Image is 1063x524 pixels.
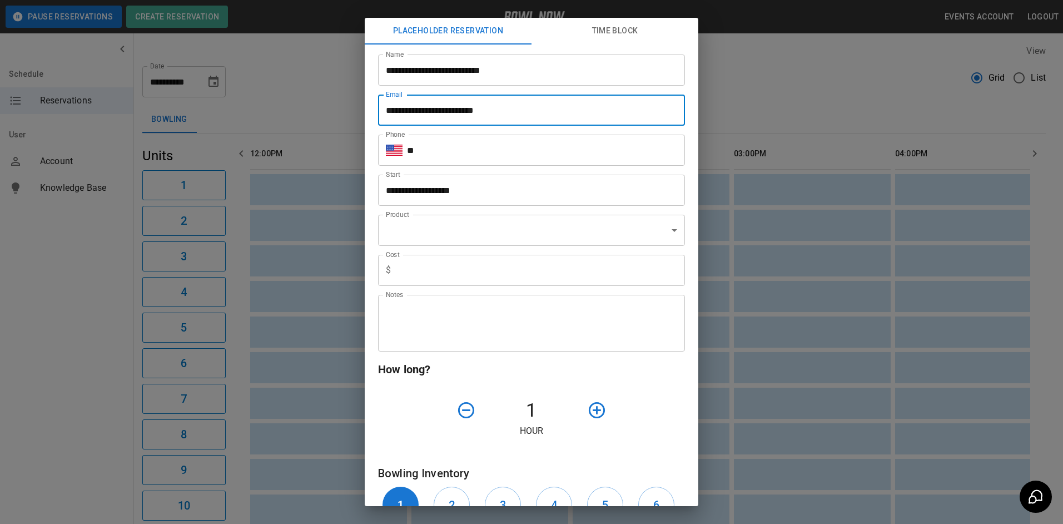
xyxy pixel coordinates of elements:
h6: 4 [551,496,557,514]
h6: 2 [449,496,455,514]
button: 3 [485,487,521,523]
button: 4 [536,487,572,523]
h6: 5 [602,496,608,514]
button: 5 [587,487,623,523]
button: Time Block [531,18,698,45]
h6: 1 [398,496,404,514]
button: 1 [383,487,419,523]
button: 2 [434,487,470,523]
label: Start [386,170,400,179]
h6: 3 [500,496,506,514]
p: Hour [378,424,685,438]
h6: Bowling Inventory [378,464,685,482]
button: Select country [386,142,403,159]
p: $ [386,264,391,277]
button: Placeholder Reservation [365,18,531,45]
label: Phone [386,130,405,139]
div: ​ [378,215,685,246]
h6: How long? [378,360,685,378]
input: Choose date, selected date is Jan 24, 2026 [378,175,677,206]
button: 6 [638,487,674,523]
h6: 6 [653,496,659,514]
h4: 1 [480,399,583,422]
